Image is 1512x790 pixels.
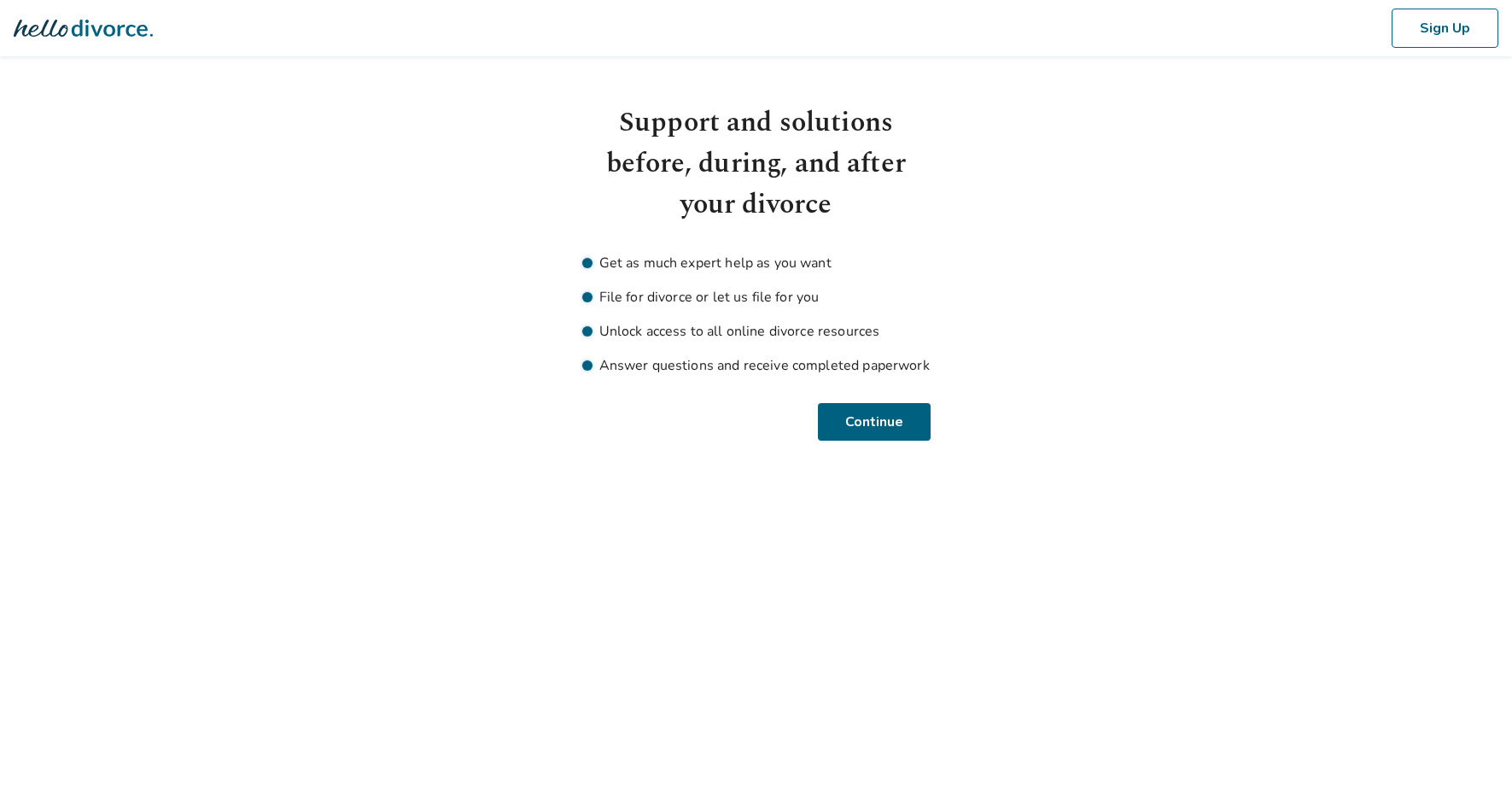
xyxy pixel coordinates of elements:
h1: Support and solutions before, during, and after your divorce [582,102,931,225]
li: Unlock access to all online divorce resources [582,321,931,342]
button: Continue [820,403,931,441]
li: File for divorce or let us file for you [582,287,931,307]
li: Answer questions and receive completed paperwork [582,355,931,376]
li: Get as much expert help as you want [582,253,931,273]
button: Sign Up [1392,9,1498,48]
